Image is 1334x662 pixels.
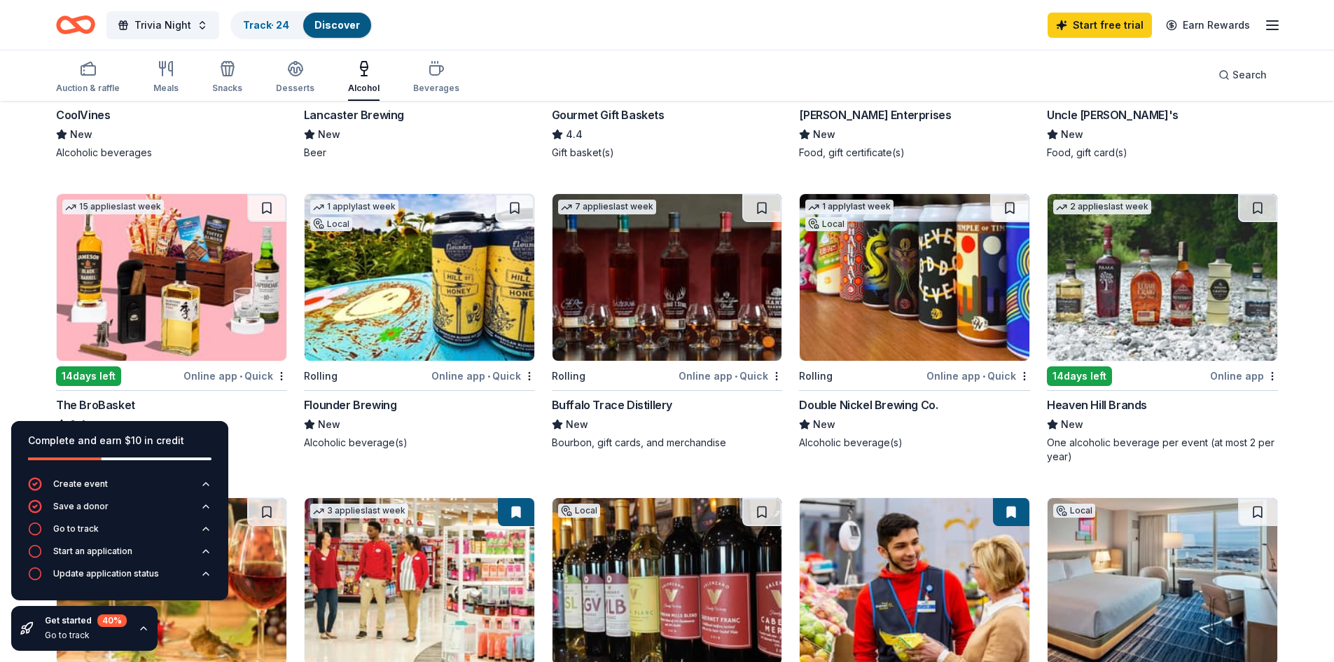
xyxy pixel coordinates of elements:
[183,367,287,385] div: Online app Quick
[97,614,127,627] div: 40 %
[1061,126,1083,143] span: New
[413,55,459,101] button: Beverages
[805,200,894,214] div: 1 apply last week
[53,478,108,490] div: Create event
[552,146,783,160] div: Gift basket(s)
[239,371,242,382] span: •
[805,217,847,231] div: Local
[348,83,380,94] div: Alcohol
[70,126,92,143] span: New
[57,194,286,361] img: Image for The BroBasket
[56,396,135,413] div: The BroBasket
[431,367,535,385] div: Online app Quick
[318,126,340,143] span: New
[1047,396,1147,413] div: Heaven Hill Brands
[153,55,179,101] button: Meals
[310,504,408,518] div: 3 applies last week
[348,55,380,101] button: Alcohol
[310,200,398,214] div: 1 apply last week
[134,17,191,34] span: Trivia Night
[56,146,287,160] div: Alcoholic beverages
[413,83,459,94] div: Beverages
[304,436,535,450] div: Alcoholic beverage(s)
[1047,193,1278,464] a: Image for Heaven Hill Brands2 applieslast week14days leftOnline appHeaven Hill BrandsNewOne alcoh...
[1048,194,1277,361] img: Image for Heaven Hill Brands
[304,368,338,385] div: Rolling
[28,477,211,499] button: Create event
[106,11,219,39] button: Trivia Night
[53,501,109,512] div: Save a donor
[243,19,289,31] a: Track· 24
[487,371,490,382] span: •
[56,83,120,94] div: Auction & raffle
[56,8,95,41] a: Home
[304,396,397,413] div: Flounder Brewing
[553,194,782,361] img: Image for Buffalo Trace Distillery
[813,126,835,143] span: New
[304,146,535,160] div: Beer
[1158,13,1258,38] a: Earn Rewards
[56,106,110,123] div: CoolVines
[926,367,1030,385] div: Online app Quick
[53,546,132,557] div: Start an application
[276,55,314,101] button: Desserts
[1207,61,1278,89] button: Search
[28,522,211,544] button: Go to track
[552,106,665,123] div: Gourmet Gift Baskets
[679,367,782,385] div: Online app Quick
[304,106,404,123] div: Lancaster Brewing
[552,368,585,385] div: Rolling
[1048,13,1152,38] a: Start free trial
[230,11,373,39] button: Track· 24Discover
[552,193,783,450] a: Image for Buffalo Trace Distillery7 applieslast weekRollingOnline app•QuickBuffalo Trace Distille...
[314,19,360,31] a: Discover
[53,568,159,579] div: Update application status
[318,416,340,433] span: New
[558,200,656,214] div: 7 applies last week
[56,55,120,101] button: Auction & raffle
[45,630,127,641] div: Go to track
[276,83,314,94] div: Desserts
[1047,366,1112,386] div: 14 days left
[566,126,583,143] span: 4.4
[799,368,833,385] div: Rolling
[1053,504,1095,518] div: Local
[28,567,211,589] button: Update application status
[153,83,179,94] div: Meals
[1047,146,1278,160] div: Food, gift card(s)
[1053,200,1151,214] div: 2 applies last week
[552,436,783,450] div: Bourbon, gift cards, and merchandise
[735,371,737,382] span: •
[1061,416,1083,433] span: New
[1047,106,1179,123] div: Uncle [PERSON_NAME]'s
[304,193,535,450] a: Image for Flounder Brewing1 applylast weekLocalRollingOnline app•QuickFlounder BrewingNewAlcoholi...
[982,371,985,382] span: •
[799,106,951,123] div: [PERSON_NAME] Enterprises
[799,396,938,413] div: Double Nickel Brewing Co.
[310,217,352,231] div: Local
[813,416,835,433] span: New
[212,55,242,101] button: Snacks
[552,396,672,413] div: Buffalo Trace Distillery
[56,366,121,386] div: 14 days left
[1047,436,1278,464] div: One alcoholic beverage per event (at most 2 per year)
[28,544,211,567] button: Start an application
[1232,67,1267,83] span: Search
[56,193,287,450] a: Image for The BroBasket15 applieslast week14days leftOnline app•QuickThe BroBasket3.4Discounted g...
[212,83,242,94] div: Snacks
[28,432,211,449] div: Complete and earn $10 in credit
[566,416,588,433] span: New
[305,194,534,361] img: Image for Flounder Brewing
[53,523,99,535] div: Go to track
[799,436,1030,450] div: Alcoholic beverage(s)
[558,504,600,518] div: Local
[799,146,1030,160] div: Food, gift certificate(s)
[62,200,164,214] div: 15 applies last week
[800,194,1029,361] img: Image for Double Nickel Brewing Co.
[28,499,211,522] button: Save a donor
[45,614,127,627] div: Get started
[799,193,1030,450] a: Image for Double Nickel Brewing Co.1 applylast weekLocalRollingOnline app•QuickDouble Nickel Brew...
[1210,367,1278,385] div: Online app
